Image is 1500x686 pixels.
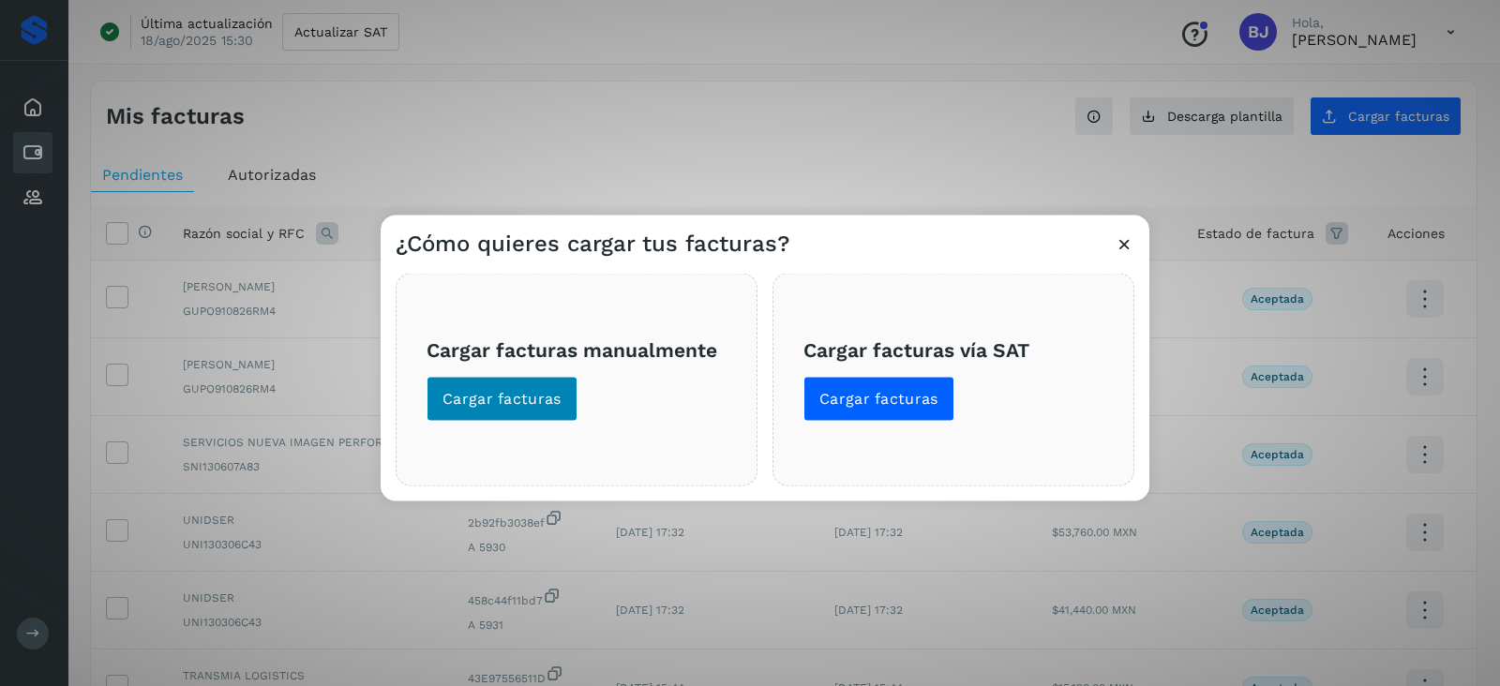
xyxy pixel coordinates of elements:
[427,337,727,361] h3: Cargar facturas manualmente
[396,231,789,258] h3: ¿Cómo quieres cargar tus facturas?
[819,389,938,410] span: Cargar facturas
[803,337,1103,361] h3: Cargar facturas vía SAT
[442,389,562,410] span: Cargar facturas
[803,377,954,422] button: Cargar facturas
[427,377,577,422] button: Cargar facturas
